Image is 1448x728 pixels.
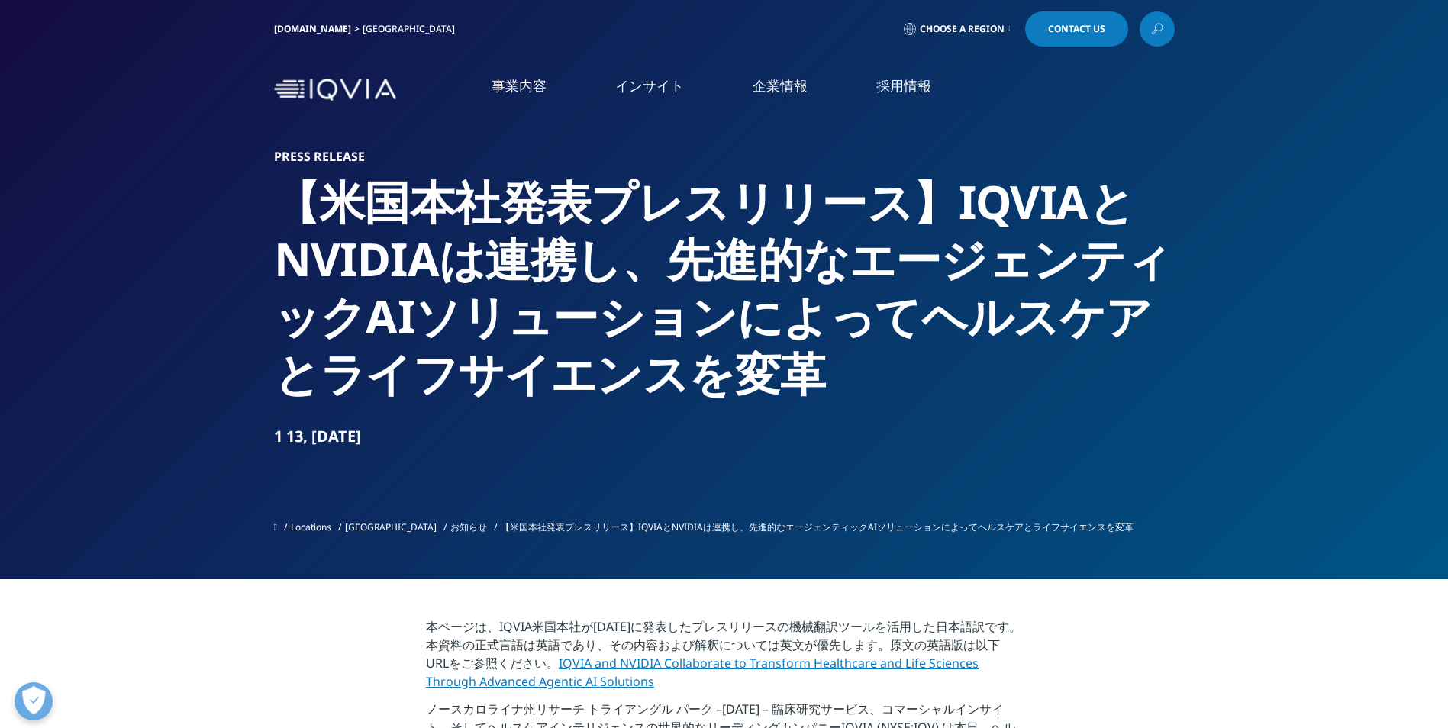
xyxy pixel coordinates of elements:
a: お知らせ [450,520,487,533]
nav: Primary [402,53,1175,126]
span: Choose a Region [920,23,1005,35]
p: 本ページは、IQVIA米国本社が[DATE]に発表したプレスリリースの機械翻訳ツールを活用した日本語訳です。 本資料の正式言語は英語であり、その内容および解釈については英文が優先します。原文の英... [426,617,1022,700]
a: Contact Us [1025,11,1128,47]
a: 企業情報 [753,76,808,95]
a: [DOMAIN_NAME] [274,22,351,35]
a: インサイト [615,76,684,95]
a: 事業内容 [492,76,547,95]
h2: 【米国本社発表プレスリリース】IQVIAとNVIDIAは連携し、先進的なエージェンティックAIソリューションによってヘルスケアとライフサイエンスを変革 [274,173,1175,402]
a: [GEOGRAPHIC_DATA] [345,520,437,533]
span: Contact Us [1048,24,1105,34]
a: Locations [291,520,331,533]
div: 1 13, [DATE] [274,426,1175,447]
span: 【米国本社発表プレスリリース】IQVIAとNVIDIAは連携し、先進的なエージェンティックAIソリューションによってヘルスケアとライフサイエンスを変革 [501,520,1134,533]
a: IQVIA and NVIDIA Collaborate to Transform Healthcare and Life Sciences Through Advanced Agentic A... [426,655,979,690]
a: 採用情報 [876,76,931,95]
button: 優先設定センターを開く [15,682,53,720]
div: [GEOGRAPHIC_DATA] [363,23,461,35]
h1: Press Release [274,149,1175,164]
